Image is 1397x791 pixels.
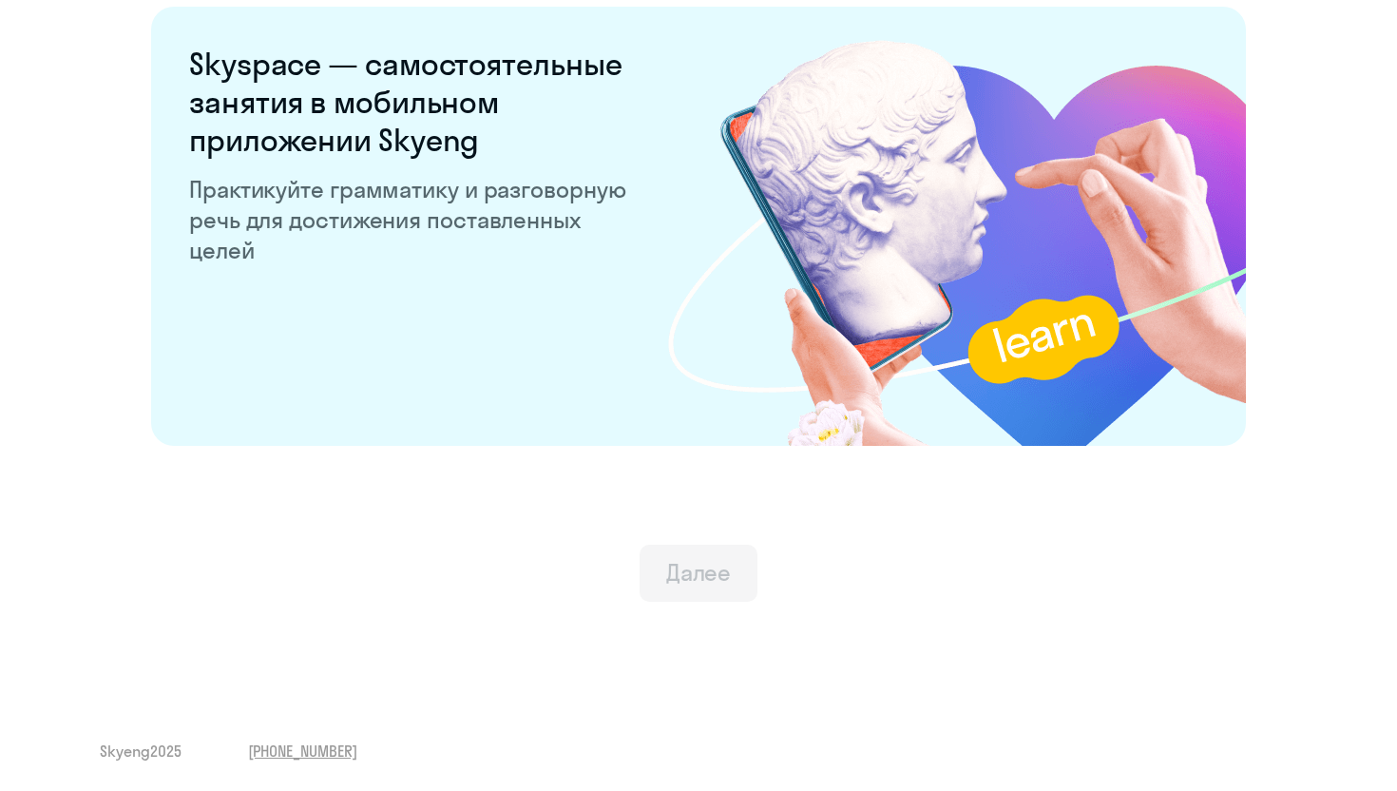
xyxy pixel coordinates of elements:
[100,741,182,762] span: Skyeng 2025
[189,45,632,159] h6: Skyspace — самостоятельные занятия в мобильном приложении Skyeng
[668,8,1246,446] img: skyspace
[666,557,732,588] div: Далее
[640,545,758,602] button: Далее
[248,741,357,762] a: [PHONE_NUMBER]
[189,174,632,265] p: Практикуйте грамматику и разговорную речь для достижения поставленных целей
